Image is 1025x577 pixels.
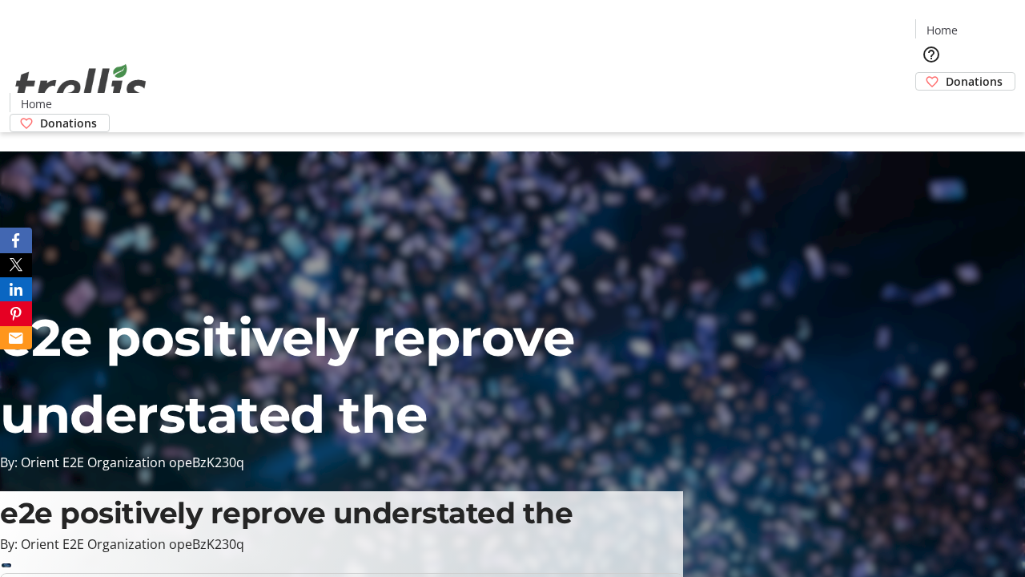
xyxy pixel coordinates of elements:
[10,95,62,112] a: Home
[915,38,947,71] button: Help
[927,22,958,38] span: Home
[915,91,947,123] button: Cart
[21,95,52,112] span: Home
[915,72,1015,91] a: Donations
[916,22,967,38] a: Home
[946,73,1003,90] span: Donations
[10,114,110,132] a: Donations
[10,46,152,127] img: Orient E2E Organization opeBzK230q's Logo
[40,115,97,131] span: Donations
